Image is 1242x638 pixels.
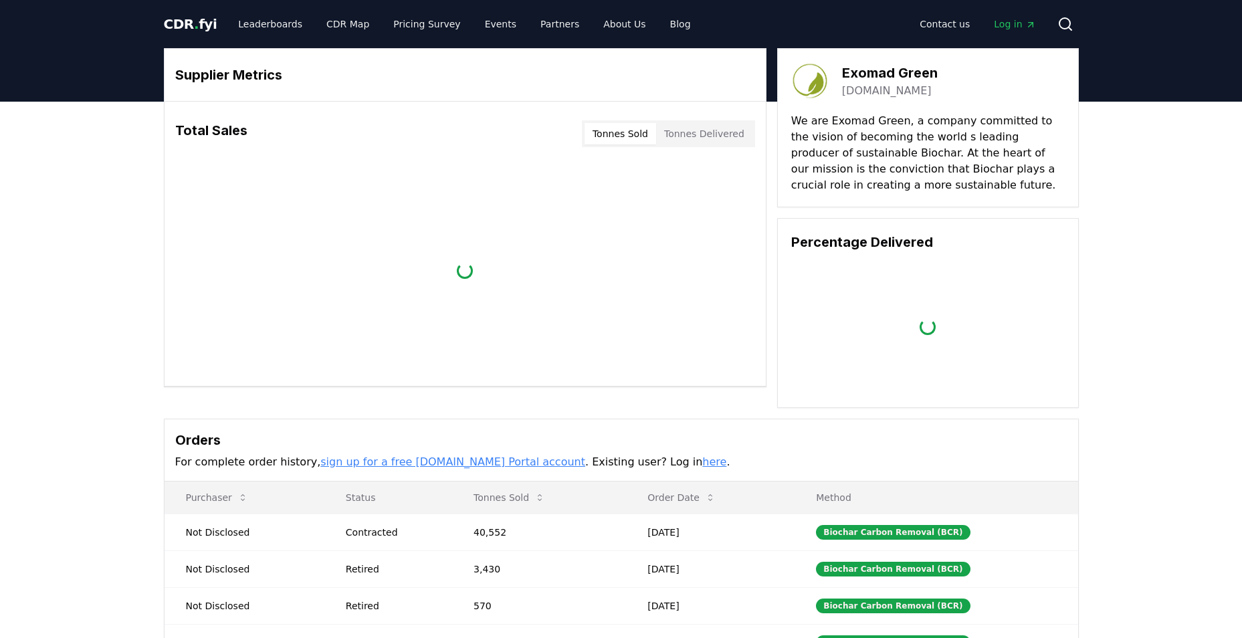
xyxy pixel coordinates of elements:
[805,491,1067,504] p: Method
[585,123,656,144] button: Tonnes Sold
[346,526,441,539] div: Contracted
[791,62,829,100] img: Exomad Green-logo
[320,455,585,468] a: sign up for a free [DOMAIN_NAME] Portal account
[194,16,199,32] span: .
[165,514,324,550] td: Not Disclosed
[383,12,471,36] a: Pricing Survey
[626,550,795,587] td: [DATE]
[791,113,1065,193] p: We are Exomad Green, a company committed to the vision of becoming the world s leading producer o...
[474,12,527,36] a: Events
[842,63,938,83] h3: Exomad Green
[919,318,936,336] div: loading
[463,484,556,511] button: Tonnes Sold
[316,12,380,36] a: CDR Map
[175,430,1067,450] h3: Orders
[909,12,1046,36] nav: Main
[346,599,441,613] div: Retired
[164,16,217,32] span: CDR fyi
[227,12,701,36] nav: Main
[452,550,626,587] td: 3,430
[593,12,656,36] a: About Us
[175,484,259,511] button: Purchaser
[175,65,755,85] h3: Supplier Metrics
[456,261,474,279] div: loading
[816,562,970,576] div: Biochar Carbon Removal (BCR)
[175,120,247,147] h3: Total Sales
[909,12,980,36] a: Contact us
[816,599,970,613] div: Biochar Carbon Removal (BCR)
[452,514,626,550] td: 40,552
[165,550,324,587] td: Not Disclosed
[165,587,324,624] td: Not Disclosed
[659,12,702,36] a: Blog
[637,484,726,511] button: Order Date
[791,232,1065,252] h3: Percentage Delivered
[335,491,441,504] p: Status
[346,562,441,576] div: Retired
[656,123,752,144] button: Tonnes Delivered
[530,12,590,36] a: Partners
[164,15,217,33] a: CDR.fyi
[842,83,932,99] a: [DOMAIN_NAME]
[994,17,1035,31] span: Log in
[702,455,726,468] a: here
[626,514,795,550] td: [DATE]
[452,587,626,624] td: 570
[626,587,795,624] td: [DATE]
[983,12,1046,36] a: Log in
[227,12,313,36] a: Leaderboards
[175,454,1067,470] p: For complete order history, . Existing user? Log in .
[816,525,970,540] div: Biochar Carbon Removal (BCR)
